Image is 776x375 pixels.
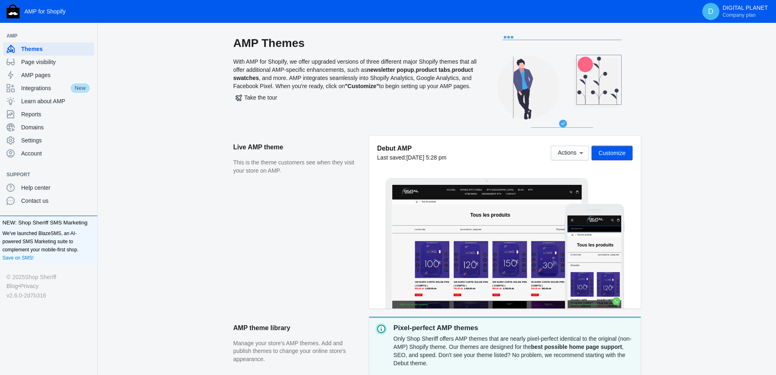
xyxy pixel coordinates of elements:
a: Domains [3,121,94,134]
b: "Customize" [345,83,379,89]
span: Actions [558,150,576,156]
span: Learn about AMP [21,97,91,105]
a: BLOG [365,10,391,22]
button: Add a sales channel [83,34,96,38]
a: Settings [3,134,94,147]
p: Aller sur le site complet [9,257,92,268]
span: ACCUEIL [160,12,186,20]
span: Reports [21,110,91,118]
b: product tabs [415,67,450,73]
span: Tous les produits [27,51,73,65]
label: Filtrer par [9,113,74,121]
div: • [7,282,91,291]
img: image [56,2,107,27]
span: › [22,51,26,65]
a: CONTACT [330,22,367,34]
a: IPTV [396,10,417,22]
label: [GEOGRAPHIC_DATA] par [90,113,155,121]
input: Rechercher [3,33,160,48]
a: Home [7,51,22,66]
a: ABONNEMENT IPTV [259,22,325,34]
p: This is the theme customers see when they visit your store on AMP. [233,159,361,175]
span: 29 produits [482,129,510,135]
a: Home [65,44,80,59]
img: image [27,10,78,34]
span: AMP for Shopify [24,8,66,15]
span: Help center [21,184,91,192]
span: Settings [21,136,91,144]
a: IPTV [GEOGRAPHIC_DATA] [273,10,361,22]
span: › [79,44,83,58]
span: Company plan [723,12,756,18]
a: Contact us [3,194,94,207]
span: BLOG [369,12,387,20]
span: Themes [21,45,91,53]
span: New [70,82,91,94]
h2: AMP theme library [233,317,361,339]
a: Blog [7,282,18,291]
span: Account [21,149,91,158]
button: Take the tour [233,90,279,105]
a: AMP pages [3,69,94,82]
b: newsletter popup [367,67,414,73]
span: Contact us [21,197,91,205]
span: ABONNEMENT IPTV [263,24,321,31]
h2: AMP Themes [233,36,478,51]
span: IPTV [GEOGRAPHIC_DATA] [277,12,356,20]
iframe: Drift Widget Chat Controller [735,334,766,365]
button: Customize [591,146,632,160]
span: Tous les produits [85,44,130,58]
a: Page visibility [3,55,94,69]
div: Last saved: [377,153,446,162]
span: Support [7,171,83,179]
a: Themes [3,42,94,55]
a: image [22,10,83,34]
button: Add a sales channel [83,173,96,176]
span: Tous les produits [229,81,347,97]
a: ACCUEIL [156,10,190,22]
h2: Live AMP theme [233,136,361,159]
a: Shop Sheriff [25,273,56,282]
a: STREAMING [209,22,253,34]
span: AMP pages [21,71,91,79]
span: AMP [7,32,83,40]
a: Learn about AMP [3,95,94,108]
img: Laptop frame [385,178,589,308]
span: [DATE] 5:28 pm [406,154,446,161]
span: CONTACT [334,24,363,31]
span: Customize [598,150,625,156]
span: Page visibility [21,58,91,66]
label: Filtrer par [66,129,97,136]
p: Manage your store's AMP themes. Add and publish themes to change your online store's appearance. [233,339,361,364]
a: OFFRES IPTV STABLE [196,10,268,22]
p: Aller sur le site complet [22,348,105,359]
img: Mobile frame [565,204,624,308]
a: submit search [148,33,156,48]
a: Account [3,147,94,160]
p: DIGITAL PLANET [723,4,768,18]
label: [GEOGRAPHIC_DATA] par [200,129,262,136]
div: Only Shop Sheriff offers AMP themes that are nearly pixel-perfect identical to the original (non-... [393,333,634,369]
button: Actions [551,146,589,160]
a: Privacy [20,282,39,291]
div: © 2025 [7,273,91,282]
img: Shop Sheriff Logo [7,4,20,18]
span: Domains [21,123,91,131]
span: OFFRES IPTV STABLE [200,12,264,20]
span: Take the tour [235,94,277,101]
span: 29 produits [9,146,35,152]
span: D [707,7,715,16]
a: IntegrationsNew [3,82,94,95]
a: Save on SMS! [2,254,34,262]
p: Pixel-perfect AMP themes [393,323,634,333]
span: Integrations [21,84,70,92]
span: STREAMING [213,24,249,31]
strong: best possible home page support [531,344,622,350]
div: With AMP for Shopify, we offer upgraded versions of three different major Shopify themes that all... [233,36,478,136]
h5: Debut AMP [377,144,446,153]
div: v2.6.0-2d7b316 [7,291,91,300]
button: Menu [5,7,22,23]
span: IPTV [400,12,413,20]
span: Tous les produits [28,80,135,95]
